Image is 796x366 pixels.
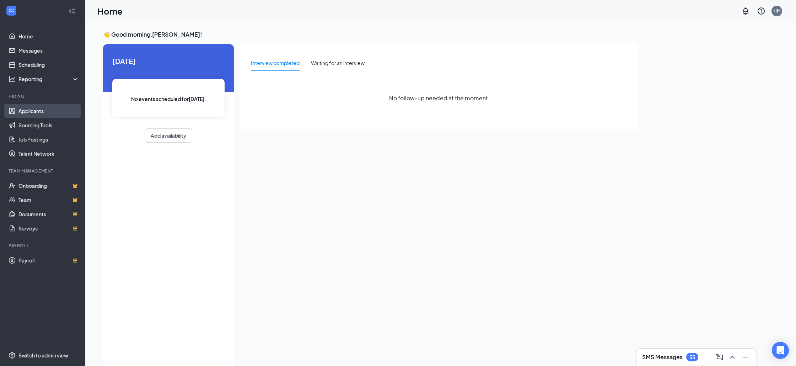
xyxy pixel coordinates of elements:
svg: WorkstreamLogo [8,7,15,14]
a: Scheduling [18,58,79,72]
button: ChevronUp [727,351,738,363]
div: Team Management [9,168,78,174]
button: ComposeMessage [714,351,725,363]
svg: ChevronUp [728,353,737,361]
button: Minimize [739,351,751,363]
span: [DATE] [112,55,225,67]
a: SurveysCrown [18,221,79,235]
svg: Notifications [741,7,750,15]
div: Open Intercom Messenger [772,342,789,359]
h1: Home [97,5,123,17]
div: Reporting [18,75,80,83]
svg: Settings [9,352,16,359]
span: No follow-up needed at the moment [389,94,488,102]
a: Home [18,29,79,43]
h3: SMS Messages [642,353,683,361]
a: Sourcing Tools [18,118,79,132]
a: Messages [18,43,79,58]
h3: 👋 Good morning, [PERSON_NAME] ! [103,31,638,38]
svg: Analysis [9,75,16,83]
div: Payroll [9,243,78,249]
a: DocumentsCrown [18,207,79,221]
svg: Collapse [69,7,76,15]
a: PayrollCrown [18,253,79,267]
a: TeamCrown [18,193,79,207]
a: OnboardingCrown [18,179,79,193]
a: Talent Network [18,147,79,161]
div: HM [774,8,780,14]
div: Hiring [9,93,78,99]
a: Applicants [18,104,79,118]
a: Job Postings [18,132,79,147]
svg: QuestionInfo [757,7,765,15]
span: No events scheduled for [DATE] . [131,95,206,103]
div: Waiting for an interview [311,59,365,67]
svg: Minimize [741,353,749,361]
svg: ComposeMessage [715,353,724,361]
button: Add availability [145,128,192,143]
div: Switch to admin view [18,352,68,359]
div: Interview completed [251,59,300,67]
div: 53 [689,354,695,360]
